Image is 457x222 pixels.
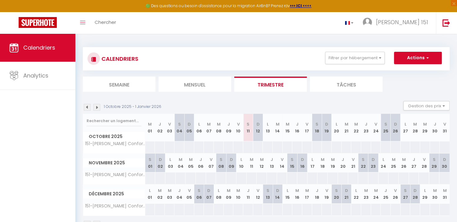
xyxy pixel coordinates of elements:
[423,121,427,127] abbr: M
[155,184,165,203] th: 02
[250,157,253,162] abbr: M
[420,184,430,203] th: 29
[355,188,357,193] abbr: L
[257,188,259,193] abbr: V
[283,114,293,141] th: 15
[198,188,200,193] abbr: S
[433,157,436,162] abbr: S
[358,153,368,172] th: 22
[168,121,171,127] abbr: V
[176,153,186,172] th: 04
[401,114,410,141] th: 27
[174,184,184,203] th: 04
[23,72,48,79] span: Analytics
[391,114,401,141] th: 26
[322,184,332,203] th: 19
[295,188,299,193] abbr: M
[84,141,146,146] span: 151-[PERSON_NAME] Confort 6p 3chbres au calme camping 3*
[409,153,419,172] th: 27
[220,157,222,162] abbr: S
[184,114,194,141] th: 05
[236,188,240,193] abbr: M
[260,157,264,162] abbr: M
[342,157,344,162] abbr: J
[227,188,231,193] abbr: M
[247,121,249,127] abbr: S
[204,184,214,203] th: 07
[376,18,428,26] span: [PERSON_NAME] 151
[410,184,420,203] th: 28
[158,188,162,193] abbr: M
[207,121,211,127] abbr: M
[312,184,322,203] th: 18
[368,153,379,172] th: 23
[394,188,397,193] abbr: V
[217,121,221,127] abbr: M
[322,114,332,141] th: 19
[345,188,348,193] abbr: D
[391,184,401,203] th: 26
[276,121,280,127] abbr: M
[194,184,204,203] th: 06
[317,153,328,172] th: 18
[224,114,234,141] th: 09
[335,188,338,193] abbr: S
[287,188,289,193] abbr: L
[394,121,397,127] abbr: D
[83,77,155,92] li: Semaine
[149,157,151,162] abbr: S
[414,188,417,193] abbr: D
[401,184,410,203] th: 27
[310,77,383,92] li: Tâches
[342,114,352,141] th: 21
[297,153,307,172] th: 16
[83,158,145,167] span: Novembre 2025
[178,188,181,193] abbr: J
[159,77,231,92] li: Mensuel
[302,184,312,203] th: 17
[165,114,175,141] th: 03
[165,184,175,203] th: 03
[271,157,273,162] abbr: J
[321,157,325,162] abbr: M
[165,153,176,172] th: 03
[440,184,450,203] th: 31
[247,153,257,172] th: 11
[230,157,233,162] abbr: D
[243,184,253,203] th: 11
[169,157,171,162] abbr: L
[243,114,253,141] th: 11
[410,114,420,141] th: 28
[332,184,342,203] th: 20
[280,157,283,162] abbr: V
[363,18,372,27] img: ...
[155,153,165,172] th: 02
[207,188,210,193] abbr: D
[381,114,391,141] th: 25
[174,114,184,141] th: 04
[439,153,450,172] th: 30
[179,157,182,162] abbr: M
[413,121,417,127] abbr: M
[344,121,348,127] abbr: M
[384,188,387,193] abbr: J
[364,188,368,193] abbr: M
[440,114,450,141] th: 31
[267,188,269,193] abbr: S
[420,114,430,141] th: 29
[404,121,406,127] abbr: L
[348,153,358,172] th: 21
[84,172,146,177] span: 151-[PERSON_NAME] Confort 6p 3chbres au calme camping 3*
[159,121,161,127] abbr: J
[287,153,297,172] th: 15
[352,157,354,162] abbr: V
[351,114,361,141] th: 22
[273,184,283,203] th: 14
[325,121,328,127] abbr: D
[365,121,367,127] abbr: J
[331,157,335,162] abbr: M
[374,188,378,193] abbr: M
[443,188,446,193] abbr: M
[149,188,151,193] abbr: L
[374,121,377,127] abbr: V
